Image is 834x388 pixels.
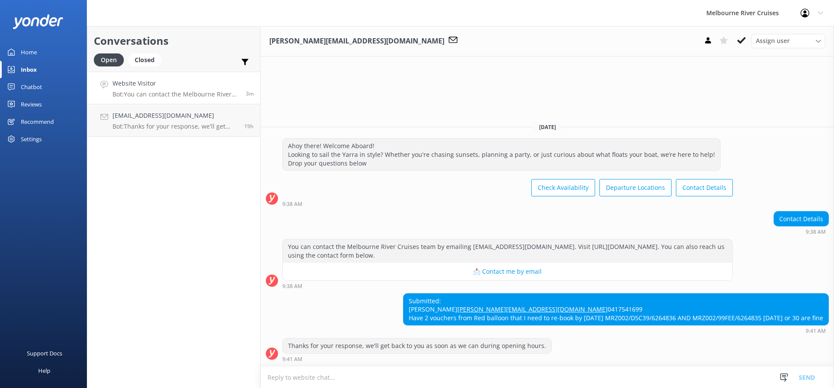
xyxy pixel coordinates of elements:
a: Open [94,55,128,64]
div: Ahoy there! Welcome Aboard! Looking to sail the Yarra in style? Whether you're chasing sunsets, p... [283,139,720,170]
h3: [PERSON_NAME][EMAIL_ADDRESS][DOMAIN_NAME] [269,36,444,47]
div: Reviews [21,96,42,113]
div: 09:38am 12-Aug-2025 (UTC +10:00) Australia/Sydney [282,283,733,289]
h2: Conversations [94,33,254,49]
strong: 9:41 AM [282,357,302,362]
div: 09:41am 12-Aug-2025 (UTC +10:00) Australia/Sydney [282,356,552,362]
div: Open [94,53,124,66]
h4: [EMAIL_ADDRESS][DOMAIN_NAME] [113,111,238,120]
a: Website VisitorBot:You can contact the Melbourne River Cruises team by emailing [EMAIL_ADDRESS][D... [87,72,260,104]
button: 📩 Contact me by email [283,263,732,280]
div: Recommend [21,113,54,130]
div: Closed [128,53,161,66]
strong: 9:38 AM [282,202,302,207]
button: Contact Details [676,179,733,196]
a: [EMAIL_ADDRESS][DOMAIN_NAME]Bot:Thanks for your response, we'll get back to you as soon as we can... [87,104,260,137]
div: Home [21,43,37,61]
a: [PERSON_NAME][EMAIL_ADDRESS][DOMAIN_NAME] [457,305,608,313]
div: 09:41am 12-Aug-2025 (UTC +10:00) Australia/Sydney [403,328,829,334]
div: Assign User [751,34,825,48]
span: 02:27pm 11-Aug-2025 (UTC +10:00) Australia/Sydney [244,123,254,130]
img: yonder-white-logo.png [13,14,63,29]
button: Check Availability [531,179,595,196]
div: Contact Details [774,212,828,226]
div: 09:38am 12-Aug-2025 (UTC +10:00) Australia/Sydney [774,229,829,235]
strong: 9:41 AM [806,328,826,334]
button: Departure Locations [599,179,672,196]
div: Settings [21,130,42,148]
a: Closed [128,55,165,64]
div: You can contact the Melbourne River Cruises team by emailing [EMAIL_ADDRESS][DOMAIN_NAME]. Visit ... [283,239,732,262]
div: Submitted: [PERSON_NAME] 0417541699 Have 2 vouchers from Red balloon that I need to re-book by [D... [404,294,828,325]
div: Thanks for your response, we'll get back to you as soon as we can during opening hours. [283,338,551,353]
div: Support Docs [27,345,62,362]
div: Help [38,362,50,379]
p: Bot: Thanks for your response, we'll get back to you as soon as we can during opening hours. [113,123,238,130]
strong: 9:38 AM [282,284,302,289]
strong: 9:38 AM [806,229,826,235]
div: Chatbot [21,78,42,96]
p: Bot: You can contact the Melbourne River Cruises team by emailing [EMAIL_ADDRESS][DOMAIN_NAME]. V... [113,90,239,98]
span: [DATE] [534,123,561,131]
div: 09:38am 12-Aug-2025 (UTC +10:00) Australia/Sydney [282,201,733,207]
span: Assign user [756,36,790,46]
span: 09:38am 12-Aug-2025 (UTC +10:00) Australia/Sydney [246,90,254,97]
div: Inbox [21,61,37,78]
h4: Website Visitor [113,79,239,88]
